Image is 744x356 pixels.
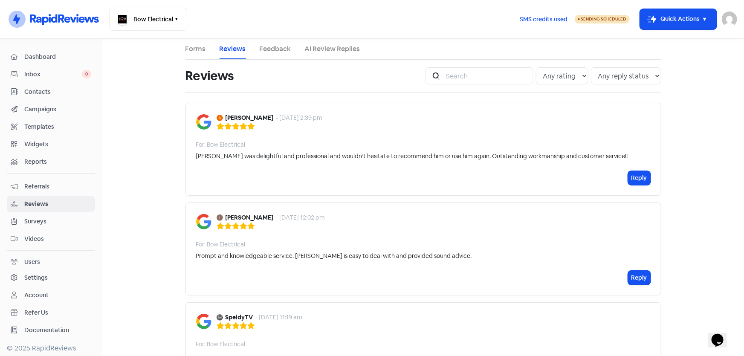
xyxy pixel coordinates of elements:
[575,14,630,24] a: Sending Scheduled
[217,214,223,221] img: Avatar
[708,322,735,347] iframe: chat widget
[7,270,95,286] a: Settings
[82,70,91,78] span: 0
[305,44,360,54] a: AI Review Replies
[7,179,95,194] a: Referrals
[196,214,211,229] img: Image
[7,84,95,100] a: Contacts
[24,157,91,166] span: Reports
[196,240,246,249] div: For: Bow Electrical
[7,196,95,212] a: Reviews
[520,15,567,24] span: SMS credits used
[24,326,91,335] span: Documentation
[220,44,246,54] a: Reviews
[7,254,95,270] a: Users
[24,122,91,131] span: Templates
[581,16,626,22] span: Sending Scheduled
[441,67,533,84] input: Search
[640,9,717,29] button: Quick Actions
[24,70,82,79] span: Inbox
[24,105,91,114] span: Campaigns
[7,119,95,135] a: Templates
[217,314,223,321] img: Avatar
[185,62,234,90] h1: Reviews
[628,171,651,185] button: Reply
[7,305,95,321] a: Refer Us
[109,8,187,31] button: Bow Electrical
[260,44,291,54] a: Feedback
[196,340,246,349] div: For: Bow Electrical
[196,140,246,149] div: For: Bow Electrical
[7,322,95,338] a: Documentation
[7,136,95,152] a: Widgets
[24,273,48,282] div: Settings
[722,12,737,27] img: User
[24,234,91,243] span: Videos
[7,287,95,303] a: Account
[185,44,206,54] a: Forms
[7,343,95,353] div: © 2025 RapidReviews
[256,313,303,322] div: - [DATE] 11:19 am
[276,213,325,222] div: - [DATE] 12:02 pm
[24,200,91,208] span: Reviews
[7,49,95,65] a: Dashboard
[24,217,91,226] span: Surveys
[226,213,274,222] b: [PERSON_NAME]
[7,101,95,117] a: Campaigns
[24,258,40,266] div: Users
[217,115,223,121] img: Avatar
[196,152,628,161] div: [PERSON_NAME] was delightful and professional and wouldn’t hesitate to recommend him or use him a...
[276,113,323,122] div: - [DATE] 2:39 pm
[628,271,651,285] button: Reply
[512,14,575,23] a: SMS credits used
[226,313,253,322] b: SpeldyTV
[196,114,211,130] img: Image
[226,113,274,122] b: [PERSON_NAME]
[24,308,91,317] span: Refer Us
[24,182,91,191] span: Referrals
[24,291,49,300] div: Account
[24,87,91,96] span: Contacts
[24,140,91,149] span: Widgets
[196,252,472,260] div: Prompt and knowledgeable service. [PERSON_NAME] is easy to deal with and provided sound advice.
[7,154,95,170] a: Reports
[24,52,91,61] span: Dashboard
[7,67,95,82] a: Inbox 0
[196,314,211,329] img: Image
[7,231,95,247] a: Videos
[7,214,95,229] a: Surveys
